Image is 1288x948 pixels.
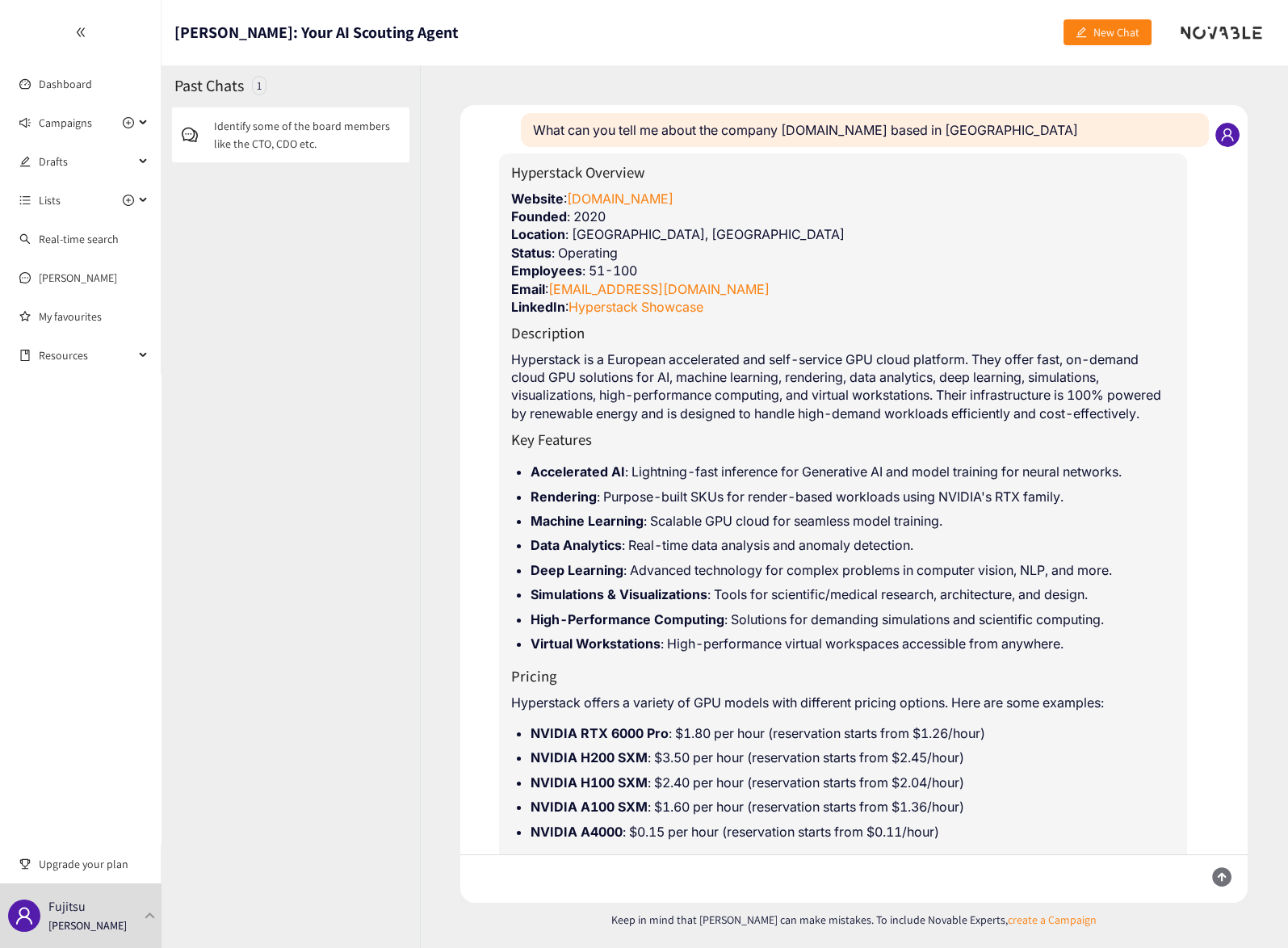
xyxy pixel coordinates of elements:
span: Upgrade your plan [39,848,149,880]
p: Keep in mind that [PERSON_NAME] can make mistakes. To include Novable Experts, [460,911,1248,929]
strong: LinkedIn [511,299,565,315]
strong: Deep Learning [531,562,623,578]
li: : $3.50 per hour (reservation starts from $2.45/hour) [531,749,1175,766]
li: : Scalable GPU cloud for seamless model training. [531,512,1175,530]
span: sound [19,117,31,128]
a: Real-time search [39,232,119,246]
a: [DOMAIN_NAME] [567,191,673,207]
strong: Location [511,226,565,242]
button: editNew Chat [1064,19,1152,45]
li: : $2.40 per hour (reservation starts from $2.04/hour) [531,774,1175,791]
strong: NVIDIA H200 SXM [531,749,648,766]
li: : Advanced technology for complex problems in computer vision, NLP, and more. [531,561,1175,579]
strong: Employees [511,262,582,279]
p: What can you tell me about the company [DOMAIN_NAME] based in [GEOGRAPHIC_DATA] [533,121,1197,139]
a: [PERSON_NAME] [39,271,117,285]
li: : $0.15 per hour (reservation starts from $0.11/hour) [531,823,1175,841]
h3: Hyperstack Overview [511,161,1175,182]
h2: Past Chats [174,74,244,97]
div: Chat conversation [460,105,1248,854]
span: edit [19,156,31,167]
p: [PERSON_NAME] [48,917,127,934]
div: 1 [252,76,266,95]
h3: Description [511,322,1175,343]
strong: Data Analytics [531,537,622,553]
strong: NVIDIA A4000 [531,824,623,840]
li: : $1.80 per hour (reservation starts from $1.26/hour) [531,724,1175,742]
strong: Virtual Workstations [531,635,661,652]
button: Send [1195,855,1248,903]
strong: Machine Learning [531,513,644,529]
span: edit [1076,27,1087,40]
li: : Real-time data analysis and anomaly detection. [531,536,1175,554]
a: [EMAIL_ADDRESS][DOMAIN_NAME] [548,281,770,297]
iframe: Chat Widget [1207,870,1288,948]
span: comment [182,127,214,143]
span: Lists [39,184,61,216]
strong: NVIDIA RTX 6000 Pro [531,725,669,741]
h3: Pricing [511,665,1175,686]
strong: Simulations & Visualizations [531,586,707,602]
li: : Solutions for demanding simulations and scientific computing. [531,610,1175,628]
strong: Email [511,281,545,297]
span: user [15,906,34,925]
li: : High-performance virtual workspaces accessible from anywhere. [531,635,1175,652]
span: Drafts [39,145,134,178]
strong: NVIDIA A100 SXM [531,799,648,815]
li: : Lightning-fast inference for Generative AI and model training for neural networks. [531,463,1175,480]
strong: Accelerated AI [531,464,625,480]
a: create a Campaign [1008,912,1097,927]
strong: NVIDIA H100 SXM [531,774,648,791]
li: : Tools for scientific/medical research, architecture, and design. [531,585,1175,603]
span: book [19,350,31,361]
h3: Key Features [511,429,1175,450]
span: trophy [19,858,31,870]
p: Hyperstack offers a variety of GPU models with different pricing options. Here are some examples: [511,694,1175,711]
span: user [1220,128,1235,142]
strong: High-Performance Computing [531,611,724,627]
span: plus-circle [123,195,134,206]
p: Identify some of the board members like the CTO, CDO etc. [214,117,400,153]
p: Hyperstack is a European accelerated and self-service GPU cloud platform. They offer fast, on-dem... [511,350,1175,423]
span: plus-circle [123,117,134,128]
span: unordered-list [19,195,31,206]
p: : : 2020 : [GEOGRAPHIC_DATA], [GEOGRAPHIC_DATA] : Operating : 51-100 : : [511,190,1175,317]
li: : Purpose-built SKUs for render-based workloads using NVIDIA's RTX family. [531,488,1175,505]
a: My favourites [39,300,149,333]
a: Dashboard [39,77,92,91]
span: Campaigns [39,107,92,139]
strong: Status [511,245,552,261]
p: Fujitsu [48,896,86,917]
span: double-left [75,27,86,38]
li: : $1.60 per hour (reservation starts from $1.36/hour) [531,798,1175,816]
a: Hyperstack Showcase [568,299,703,315]
span: New Chat [1093,23,1139,41]
h3: Customer Feedback [511,854,1175,875]
strong: Founded [511,208,567,224]
span: Resources [39,339,134,371]
strong: Website [511,191,564,207]
strong: Rendering [531,489,597,505]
